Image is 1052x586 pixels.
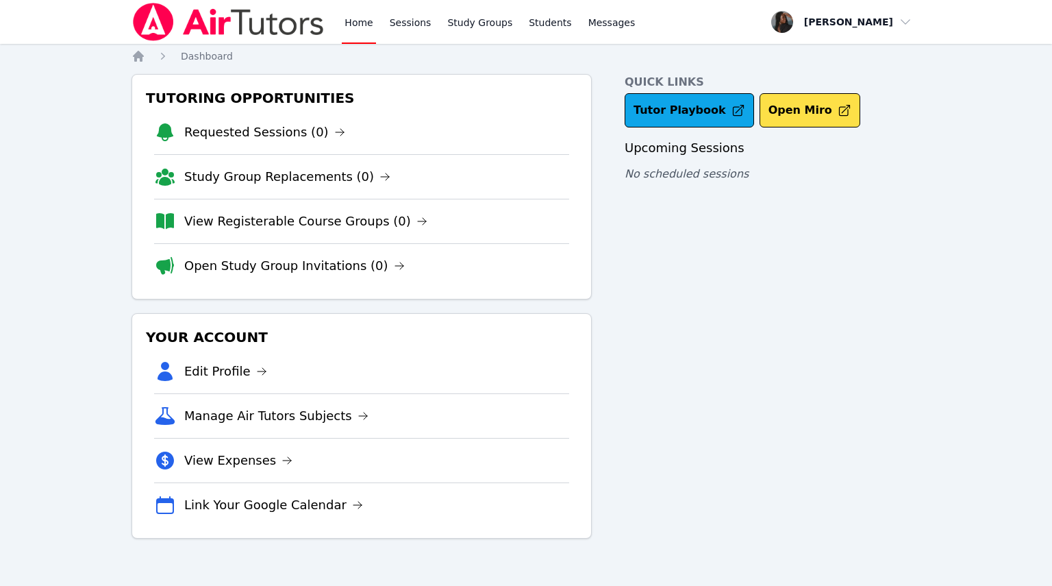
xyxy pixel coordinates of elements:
[625,93,754,127] a: Tutor Playbook
[184,256,405,276] a: Open Study Group Invitations (0)
[143,325,580,350] h3: Your Account
[760,93,860,127] button: Open Miro
[131,3,325,41] img: Air Tutors
[181,49,233,63] a: Dashboard
[184,123,345,142] a: Requested Sessions (0)
[184,167,390,186] a: Study Group Replacements (0)
[131,49,920,63] nav: Breadcrumb
[184,362,267,381] a: Edit Profile
[184,212,427,231] a: View Registerable Course Groups (0)
[184,496,363,515] a: Link Your Google Calendar
[588,16,636,29] span: Messages
[625,138,920,158] h3: Upcoming Sessions
[181,51,233,62] span: Dashboard
[184,451,292,470] a: View Expenses
[143,86,580,110] h3: Tutoring Opportunities
[625,74,920,90] h4: Quick Links
[625,167,749,180] span: No scheduled sessions
[184,406,368,426] a: Manage Air Tutors Subjects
